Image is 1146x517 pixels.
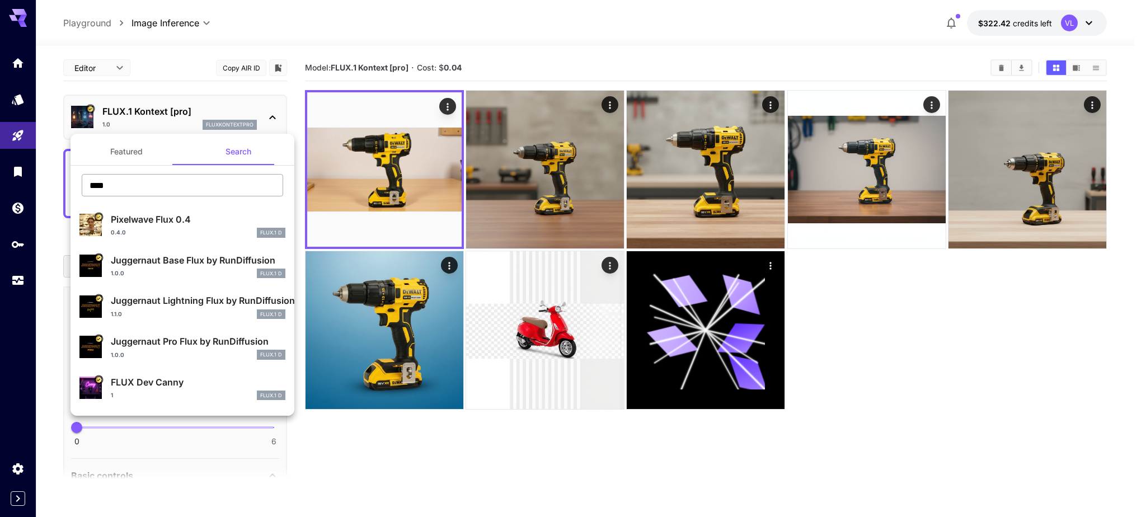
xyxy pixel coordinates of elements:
[94,335,103,344] button: Certified Model – Vetted for best performance and includes a commercial license.
[79,371,285,405] div: Certified Model – Vetted for best performance and includes a commercial license.FLUX Dev Canny1FL...
[111,228,126,237] p: 0.4.0
[111,375,285,389] p: FLUX Dev Canny
[260,270,282,278] p: FLUX.1 D
[182,138,294,165] button: Search
[111,253,285,267] p: Juggernaut Base Flux by RunDiffusion
[94,294,103,303] button: Certified Model – Vetted for best performance and includes a commercial license.
[111,294,285,307] p: Juggernaut Lightning Flux by RunDiffusion
[111,391,113,399] p: 1
[79,330,285,364] div: Certified Model – Vetted for best performance and includes a commercial license.Juggernaut Pro Fl...
[111,351,124,359] p: 1.0.0
[111,310,122,318] p: 1.1.0
[94,213,103,222] button: Certified Model – Vetted for best performance and includes a commercial license.
[260,392,282,399] p: FLUX.1 D
[79,249,285,283] div: Certified Model – Vetted for best performance and includes a commercial license.Juggernaut Base F...
[260,311,282,318] p: FLUX.1 D
[79,208,285,242] div: Certified Model – Vetted for best performance and includes a commercial license.Pixelwave Flux 0....
[260,351,282,359] p: FLUX.1 D
[111,213,285,226] p: Pixelwave Flux 0.4
[71,138,182,165] button: Featured
[94,253,103,262] button: Certified Model – Vetted for best performance and includes a commercial license.
[94,375,103,384] button: Certified Model – Vetted for best performance and includes a commercial license.
[111,335,285,348] p: Juggernaut Pro Flux by RunDiffusion
[111,269,124,278] p: 1.0.0
[260,229,282,237] p: FLUX.1 D
[79,289,285,323] div: Certified Model – Vetted for best performance and includes a commercial license.Juggernaut Lightn...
